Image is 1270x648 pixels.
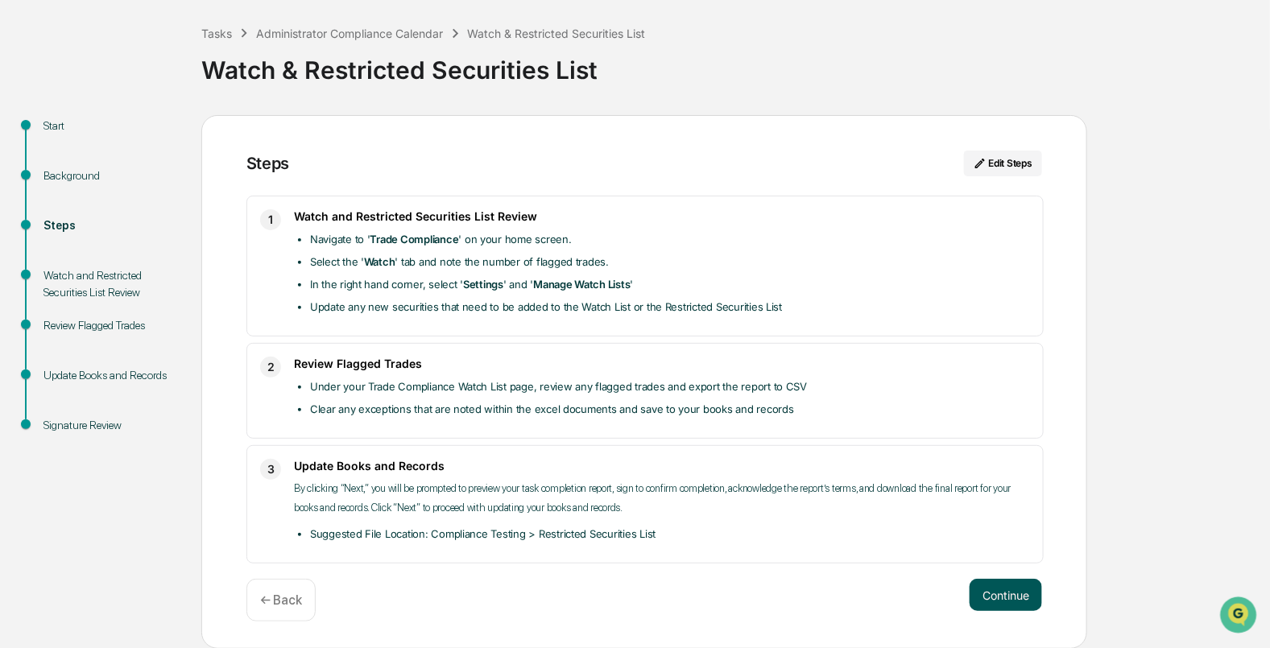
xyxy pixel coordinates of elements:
[274,128,293,147] button: Start new chat
[43,367,176,384] div: Update Books and Records
[43,217,176,234] div: Steps
[32,203,104,219] span: Preclearance
[114,272,195,285] a: Powered byPylon
[294,209,1030,223] h3: Watch and Restricted Securities List Review
[310,252,1030,271] li: Select the ' ' tab and note the number of flagged trades.
[201,27,232,40] div: Tasks
[1218,595,1262,638] iframe: Open customer support
[294,479,1030,518] p: By clicking “Next,” you will be prompted to preview your task completion report, sign to confirm ...
[16,204,29,217] div: 🖐️
[268,210,273,229] span: 1
[463,278,503,291] strong: Settings
[16,123,45,152] img: 1746055101610-c473b297-6a78-478c-a979-82029cc54cd1
[16,235,29,248] div: 🔎
[133,203,200,219] span: Attestations
[267,357,275,377] span: 2
[10,196,110,225] a: 🖐️Preclearance
[468,27,646,40] div: Watch & Restricted Securities List
[310,399,1030,419] li: Clear any exceptions that are noted within the excel documents and save to your books and records
[110,196,206,225] a: 🗄️Attestations
[310,297,1030,316] li: Update any new securities that need to be added to the Watch List or the Restricted Securities List
[55,123,264,139] div: Start new chat
[10,227,108,256] a: 🔎Data Lookup
[117,204,130,217] div: 🗄️
[294,357,1030,370] h3: Review Flagged Trades
[370,233,459,246] strong: Trade Compliance
[42,73,266,90] input: Clear
[43,317,176,334] div: Review Flagged Trades
[294,459,1030,473] h3: Update Books and Records
[364,255,395,268] strong: Watch
[310,377,1030,396] li: Under your Trade Compliance Watch List page, review any flagged trades and export the report to CSV
[43,267,176,301] div: Watch and Restricted Securities List Review
[964,151,1042,176] button: Edit Steps
[267,460,275,479] span: 3
[310,524,1030,543] li: Suggested File Location: Compliance Testing > Restricted Securities List
[32,233,101,250] span: Data Lookup
[310,229,1030,249] li: Navigate to ' ' on your home screen.
[201,43,1262,85] div: Watch & Restricted Securities List
[43,167,176,184] div: Background
[43,118,176,134] div: Start
[260,592,302,608] p: ← Back
[55,139,204,152] div: We're available if you need us!
[16,34,293,60] p: How can we help?
[256,27,443,40] div: Administrator Compliance Calendar
[970,579,1042,611] button: Continue
[43,417,176,434] div: Signature Review
[533,278,630,291] strong: Manage Watch Lists
[310,274,1030,294] li: In the right hand corner, select ' ' and ' '
[246,154,289,173] div: Steps
[160,273,195,285] span: Pylon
